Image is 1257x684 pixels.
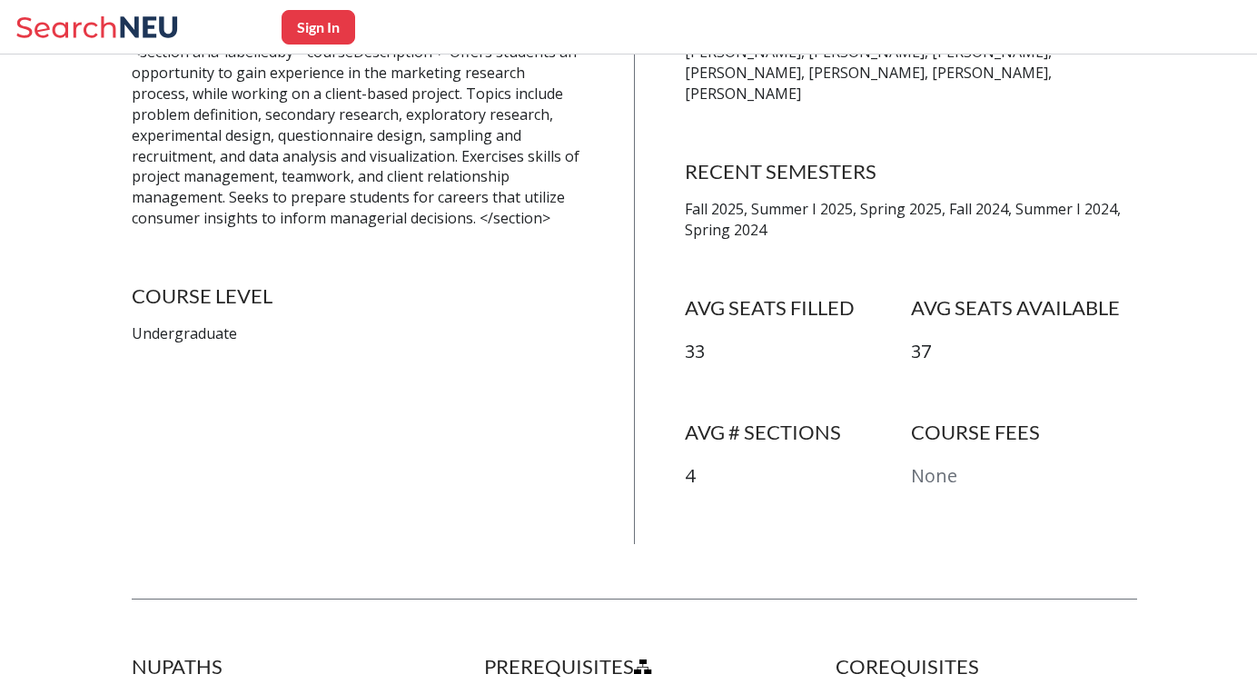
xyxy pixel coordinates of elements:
[685,463,911,490] p: 4
[132,323,584,344] p: Undergraduate
[685,159,1137,184] h4: RECENT SEMESTERS
[282,10,355,45] button: Sign In
[132,283,584,309] h4: COURSE LEVEL
[911,339,1137,365] p: 37
[685,42,1137,104] p: [PERSON_NAME], [PERSON_NAME], [PERSON_NAME], [PERSON_NAME], [PERSON_NAME], [PERSON_NAME], [PERSON...
[685,199,1137,241] p: Fall 2025, Summer I 2025, Spring 2025, Fall 2024, Summer I 2024, Spring 2024
[484,654,786,679] h4: PREREQUISITES
[132,654,433,679] h4: NUPATHS
[911,420,1137,445] h4: COURSE FEES
[911,295,1137,321] h4: AVG SEATS AVAILABLE
[836,654,1137,679] h4: COREQUISITES
[685,295,911,321] h4: AVG SEATS FILLED
[911,463,1137,490] p: None
[685,339,911,365] p: 33
[132,42,584,229] p: <section aria-labelledby="courseDescription"> Offers students an opportunity to gain experience i...
[685,420,911,445] h4: AVG # SECTIONS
